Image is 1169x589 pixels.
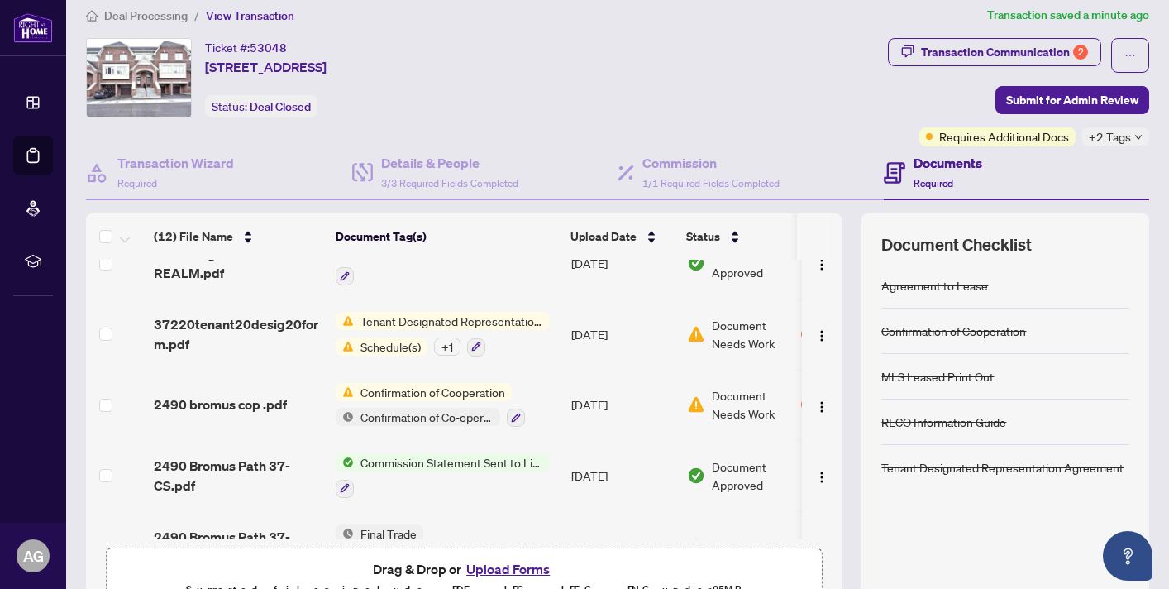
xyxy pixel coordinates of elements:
div: + 1 [434,338,460,356]
span: 53048 [250,41,287,55]
button: Status IconFinal Trade [336,524,423,569]
div: Agreement to Lease [881,276,988,294]
td: [DATE] [565,440,680,511]
img: Logo [815,258,828,271]
button: Transaction Communication2 [888,38,1101,66]
span: View Transaction [206,8,294,23]
span: Requires Additional Docs [939,127,1069,146]
img: Document Status [687,325,705,343]
span: 3/3 Required Fields Completed [381,177,518,189]
span: AG [23,544,44,567]
td: [DATE] [565,227,680,299]
img: Document Status [687,254,705,272]
span: Deal Closed [250,99,311,114]
img: Status Icon [336,383,354,401]
span: Required [117,177,157,189]
img: Status Icon [336,408,354,426]
h4: Details & People [381,153,518,173]
span: Confirmation of Co-operation and Representation—Buyer/Seller [354,408,500,426]
button: Upload Forms [461,558,555,580]
img: Document Status [687,538,705,556]
span: Required [914,177,953,189]
span: Document Needs Work [712,316,798,352]
img: logo [13,12,53,43]
h4: Transaction Wizard [117,153,234,173]
span: Upload Date [570,227,637,246]
span: +2 Tags [1089,127,1131,146]
div: Ticket #: [205,38,287,57]
span: ellipsis [1124,50,1136,61]
img: Document Status [687,467,705,485]
span: Tenant Designated Representation Agreement [354,312,550,330]
div: Tenant Designated Representation Agreement [881,458,1124,476]
div: 1 [801,328,814,341]
h4: Commission [642,153,780,173]
span: 37220tenant20desig20form.pdf [154,314,322,354]
th: Upload Date [564,213,680,260]
span: [STREET_ADDRESS] REALM.pdf [154,243,322,283]
span: 2490 Bromus Path 37-CS.pdf [154,456,322,496]
span: Document Approved [712,457,814,494]
button: Status IconCommission Statement Sent to Listing Brokerage [336,453,550,498]
button: Logo [809,391,835,418]
span: Schedule(s) [354,338,427,356]
td: [DATE] [565,370,680,441]
img: Logo [815,400,828,414]
span: [STREET_ADDRESS] [205,57,327,77]
span: 1/1 Required Fields Completed [642,177,780,189]
div: RECO Information Guide [881,413,1006,431]
span: down [1134,133,1143,141]
span: 2490 Bromus Path 37-Trade sheet-Arfan to review.pdf [154,527,322,567]
img: Status Icon [336,338,354,356]
th: Status [680,213,820,260]
div: 1 [801,398,814,411]
span: Status [686,227,720,246]
h4: Documents [914,153,982,173]
button: Logo [809,321,835,347]
div: Transaction Communication [921,39,1088,65]
span: Submit for Admin Review [1006,87,1138,113]
button: Open asap [1103,531,1152,581]
td: [DATE] [565,511,680,582]
div: Confirmation of Cooperation [881,322,1026,340]
button: Status IconConfirmation of CooperationStatus IconConfirmation of Co-operation and Representation—... [336,383,525,428]
img: IMG-E12331992_1.jpg [87,39,191,117]
button: Logo [809,534,835,560]
img: Document Status [687,395,705,414]
td: [DATE] [565,299,680,370]
img: Logo [815,329,828,342]
button: Logo [809,250,835,276]
li: / [194,6,199,25]
span: Drag & Drop or [373,558,555,580]
th: (12) File Name [147,213,329,260]
span: Final Trade [354,524,423,543]
div: MLS Leased Print Out [881,367,994,385]
article: Transaction saved a minute ago [987,6,1149,25]
img: Status Icon [336,312,354,330]
img: Logo [815,471,828,484]
button: Status IconMLS Leased Print Out [336,241,480,285]
span: 2490 bromus cop .pdf [154,395,287,414]
span: Deal Processing [104,8,188,23]
img: Status Icon [336,524,354,543]
span: Commission Statement Sent to Listing Brokerage [354,453,550,472]
span: (12) File Name [154,227,233,246]
span: Document Approved [712,245,814,281]
span: Pending Review [712,538,794,556]
div: Status: [205,95,317,117]
span: Document Checklist [881,233,1032,256]
span: Confirmation of Cooperation [354,383,512,401]
th: Document Tag(s) [329,213,564,260]
button: Logo [809,462,835,489]
button: Status IconTenant Designated Representation AgreementStatus IconSchedule(s)+1 [336,312,550,357]
img: Status Icon [336,453,354,472]
span: home [86,10,98,22]
span: Document Needs Work [712,386,798,423]
button: Submit for Admin Review [995,86,1149,114]
div: 2 [1073,45,1088,60]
